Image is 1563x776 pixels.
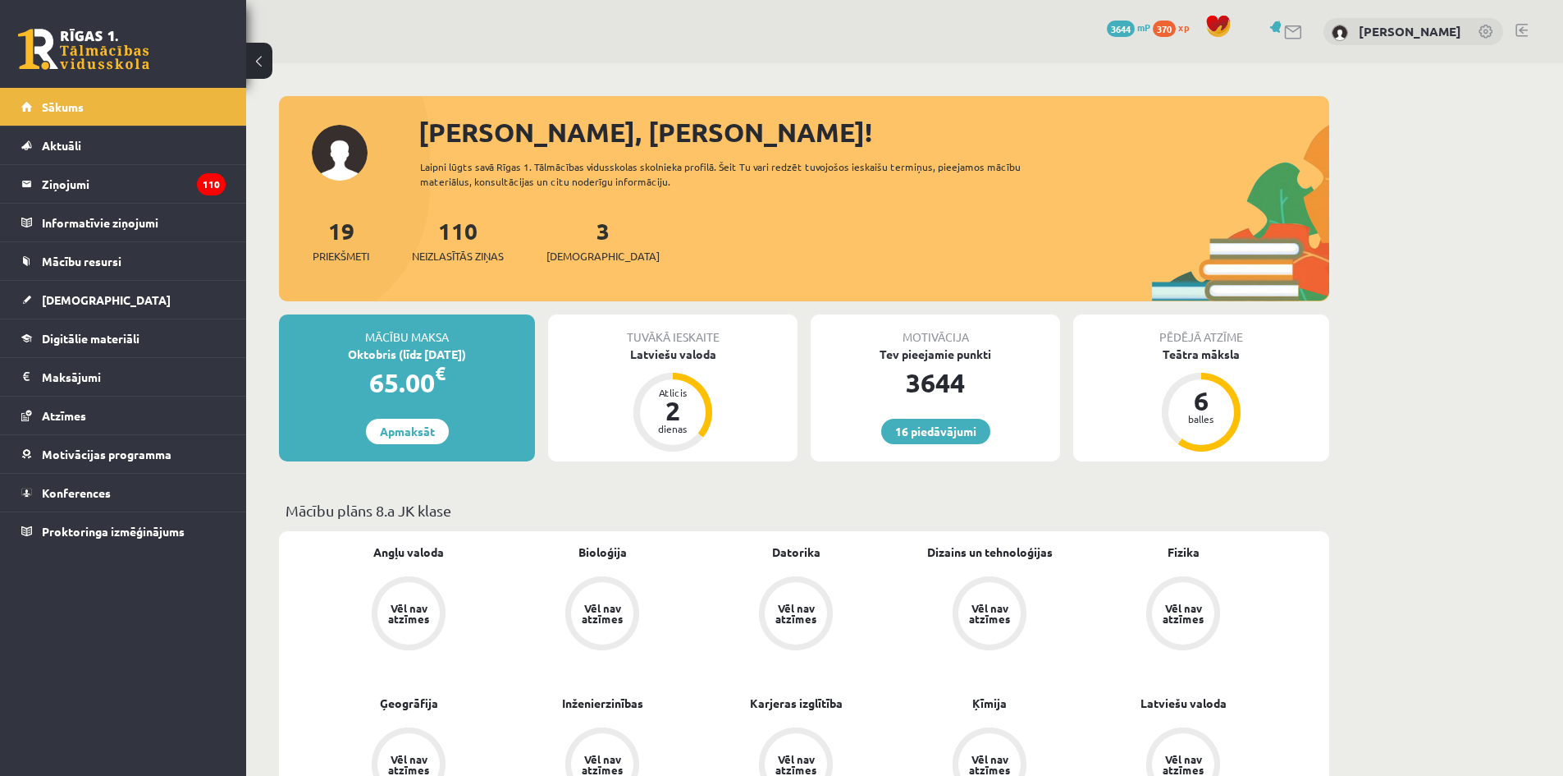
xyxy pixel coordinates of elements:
[21,319,226,357] a: Digitālie materiāli
[1359,23,1461,39] a: [PERSON_NAME]
[42,408,86,423] span: Atzīmes
[811,363,1060,402] div: 3644
[548,346,797,454] a: Latviešu valoda Atlicis 2 dienas
[21,397,226,434] a: Atzīmes
[579,603,625,624] div: Vēl nav atzīmes
[21,358,226,396] a: Maksājumi
[548,346,797,363] div: Latviešu valoda
[1073,346,1329,454] a: Teātra māksla 6 balles
[1073,346,1329,363] div: Teātra māksla
[42,358,226,396] legend: Maksājumi
[648,397,697,424] div: 2
[418,112,1329,152] div: [PERSON_NAME], [PERSON_NAME]!
[42,524,185,539] span: Proktoringa izmēģinājums
[972,695,1007,712] a: Ķīmija
[21,435,226,473] a: Motivācijas programma
[42,292,171,307] span: [DEMOGRAPHIC_DATA]
[42,331,139,346] span: Digitālie materiāli
[279,315,535,346] div: Mācību maksa
[1332,25,1348,41] img: Kārlis Bergs
[967,754,1012,775] div: Vēl nav atzīmes
[811,346,1060,363] div: Tev pieejamie punkti
[1107,21,1135,37] span: 3644
[578,544,627,561] a: Bioloģija
[967,603,1012,624] div: Vēl nav atzīmes
[1160,754,1206,775] div: Vēl nav atzīmes
[881,419,990,444] a: 16 piedāvājumi
[1177,414,1226,424] div: balles
[197,173,226,195] i: 110
[546,248,660,264] span: [DEMOGRAPHIC_DATA]
[279,363,535,402] div: 65.00
[648,388,697,397] div: Atlicis
[750,695,843,712] a: Karjeras izglītība
[373,544,444,561] a: Angļu valoda
[811,315,1060,346] div: Motivācija
[18,29,149,70] a: Rīgas 1. Tālmācības vidusskola
[42,485,111,500] span: Konferences
[927,544,1053,561] a: Dizains un tehnoloģijas
[42,447,171,461] span: Motivācijas programma
[1160,603,1206,624] div: Vēl nav atzīmes
[1177,388,1226,414] div: 6
[412,216,504,264] a: 110Neizlasītās ziņas
[1137,21,1150,34] span: mP
[1073,315,1329,346] div: Pēdējā atzīme
[42,99,84,114] span: Sākums
[699,576,893,654] a: Vēl nav atzīmes
[548,315,797,346] div: Tuvākā ieskaite
[1153,21,1176,37] span: 370
[420,159,1050,189] div: Laipni lūgts savā Rīgas 1. Tālmācības vidusskolas skolnieka profilā. Šeit Tu vari redzēt tuvojošo...
[893,576,1086,654] a: Vēl nav atzīmes
[380,695,438,712] a: Ģeogrāfija
[312,576,505,654] a: Vēl nav atzīmes
[579,754,625,775] div: Vēl nav atzīmes
[505,576,699,654] a: Vēl nav atzīmes
[546,216,660,264] a: 3[DEMOGRAPHIC_DATA]
[1086,576,1280,654] a: Vēl nav atzīmes
[42,138,81,153] span: Aktuāli
[21,512,226,550] a: Proktoringa izmēģinājums
[42,254,121,269] span: Mācību resursi
[772,544,820,561] a: Datorika
[21,242,226,280] a: Mācību resursi
[773,754,819,775] div: Vēl nav atzīmes
[1140,695,1227,712] a: Latviešu valoda
[562,695,643,712] a: Inženierzinības
[21,88,226,126] a: Sākums
[21,165,226,203] a: Ziņojumi110
[313,216,369,264] a: 19Priekšmeti
[42,165,226,203] legend: Ziņojumi
[435,361,446,385] span: €
[648,424,697,434] div: dienas
[1107,21,1150,34] a: 3644 mP
[386,603,432,624] div: Vēl nav atzīmes
[773,603,819,624] div: Vēl nav atzīmes
[1153,21,1197,34] a: 370 xp
[366,419,449,444] a: Apmaksāt
[1168,544,1200,561] a: Fizika
[279,346,535,363] div: Oktobris (līdz [DATE])
[21,474,226,512] a: Konferences
[21,126,226,164] a: Aktuāli
[42,204,226,241] legend: Informatīvie ziņojumi
[1178,21,1189,34] span: xp
[412,248,504,264] span: Neizlasītās ziņas
[313,248,369,264] span: Priekšmeti
[21,281,226,319] a: [DEMOGRAPHIC_DATA]
[386,754,432,775] div: Vēl nav atzīmes
[286,499,1323,521] p: Mācību plāns 8.a JK klase
[21,204,226,241] a: Informatīvie ziņojumi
